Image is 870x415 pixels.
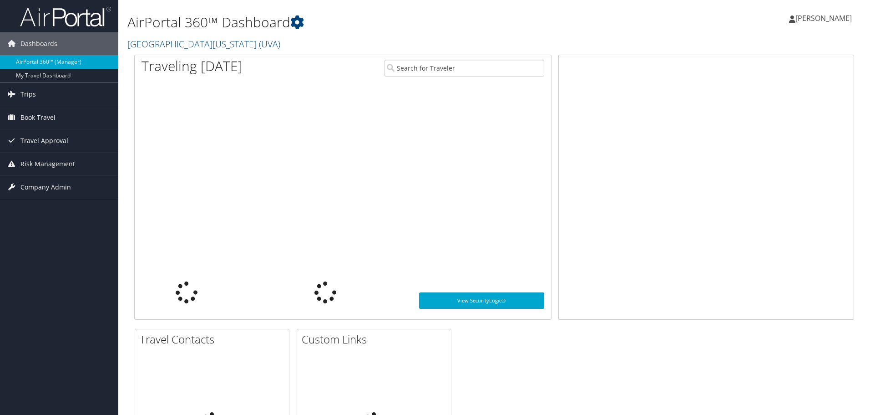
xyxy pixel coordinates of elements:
a: [GEOGRAPHIC_DATA][US_STATE] (UVA) [127,38,283,50]
span: Trips [20,83,36,106]
span: [PERSON_NAME] [795,13,852,23]
h1: Traveling [DATE] [142,56,243,76]
a: [PERSON_NAME] [789,5,861,32]
h2: Custom Links [302,332,451,347]
span: Book Travel [20,106,56,129]
span: Travel Approval [20,129,68,152]
input: Search for Traveler [384,60,544,77]
span: Company Admin [20,176,71,199]
h2: Travel Contacts [140,332,289,347]
h1: AirPortal 360™ Dashboard [127,13,617,32]
img: airportal-logo.png [20,6,111,27]
span: Dashboards [20,32,57,55]
a: View SecurityLogic® [419,292,544,309]
span: Risk Management [20,153,75,175]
